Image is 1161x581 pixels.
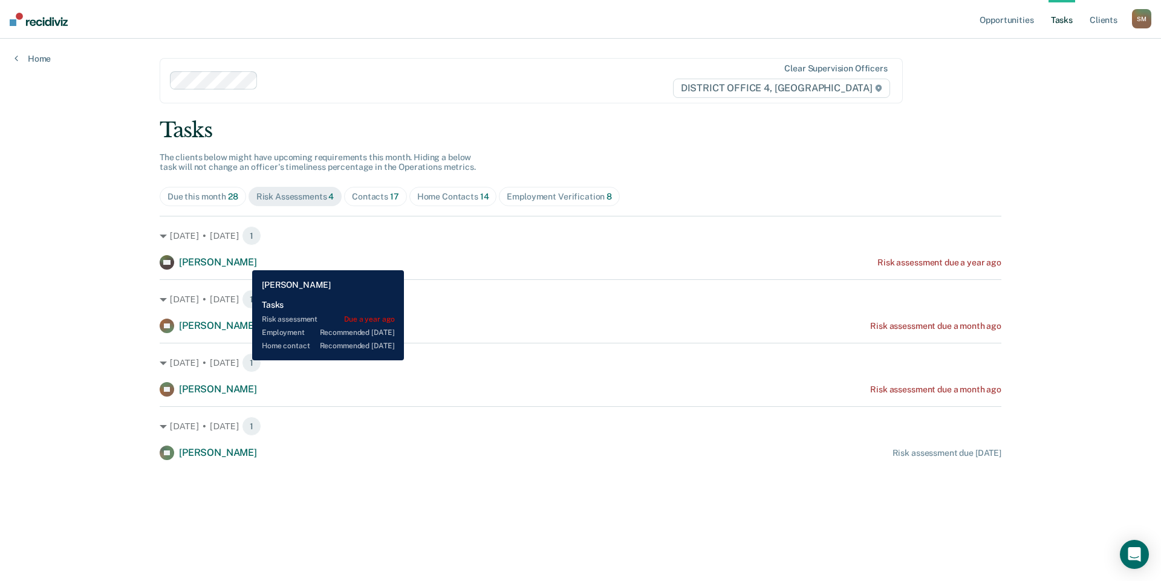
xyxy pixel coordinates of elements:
div: Tasks [160,118,1001,143]
div: [DATE] • [DATE] 1 [160,290,1001,309]
div: Risk assessment due a month ago [870,385,1001,395]
div: [DATE] • [DATE] 1 [160,417,1001,436]
span: [PERSON_NAME] [179,383,257,395]
div: Risk assessment due a month ago [870,321,1001,331]
div: Open Intercom Messenger [1120,540,1149,569]
div: Risk assessment due a year ago [877,258,1001,268]
div: Due this month [167,192,238,202]
div: S M [1132,9,1151,28]
span: The clients below might have upcoming requirements this month. Hiding a below task will not chang... [160,152,476,172]
span: 1 [242,226,261,245]
div: Contacts [352,192,399,202]
span: DISTRICT OFFICE 4, [GEOGRAPHIC_DATA] [673,79,890,98]
span: 28 [228,192,238,201]
div: Risk Assessments [256,192,334,202]
span: [PERSON_NAME] [179,447,257,458]
span: 1 [242,353,261,372]
div: Employment Verification [507,192,612,202]
div: Home Contacts [417,192,489,202]
span: 14 [480,192,489,201]
span: 8 [607,192,612,201]
span: 4 [328,192,334,201]
div: Clear supervision officers [784,63,887,74]
a: Home [15,53,51,64]
div: [DATE] • [DATE] 1 [160,353,1001,372]
span: 17 [390,192,399,201]
span: [PERSON_NAME] [179,320,257,331]
span: 1 [242,417,261,436]
span: [PERSON_NAME] [179,256,257,268]
div: Risk assessment due [DATE] [893,448,1001,458]
button: SM [1132,9,1151,28]
span: 1 [242,290,261,309]
img: Recidiviz [10,13,68,26]
div: [DATE] • [DATE] 1 [160,226,1001,245]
